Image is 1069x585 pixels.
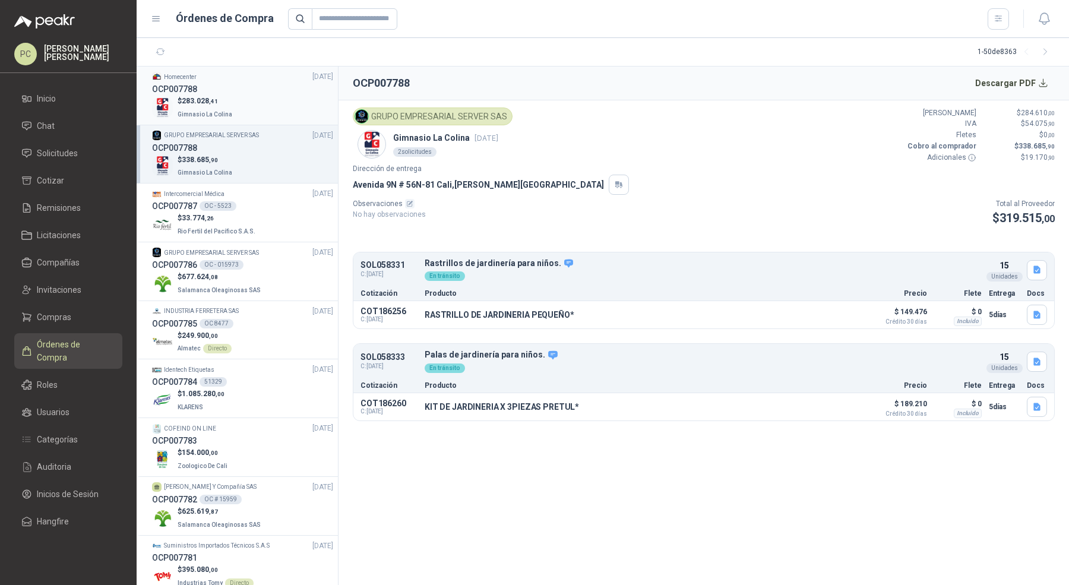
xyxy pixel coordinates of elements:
span: [DATE] [312,423,333,434]
p: INDUSTRIA FERRETERA SAS [164,306,239,316]
p: $ 0 [934,397,982,411]
h2: OCP007788 [353,75,410,91]
img: Company Logo [152,248,162,257]
p: Cobro al comprador [905,141,976,152]
p: $ [983,129,1055,141]
span: Inicio [37,92,56,105]
p: Total al Proveedor [992,198,1055,210]
a: Licitaciones [14,224,122,246]
a: Categorías [14,428,122,451]
p: $ [178,564,254,575]
h3: OCP007784 [152,375,197,388]
div: OC - 5523 [200,201,236,211]
img: Company Logo [152,273,173,294]
div: Unidades [986,363,1023,373]
p: $ [178,388,224,400]
img: Company Logo [152,306,162,316]
span: ,08 [209,274,218,280]
img: Company Logo [152,424,162,434]
span: ,00 [1048,110,1055,116]
span: Chat [37,119,55,132]
span: KLARENS [178,404,203,410]
p: $ [983,107,1055,119]
p: Adicionales [905,152,976,163]
a: Auditoria [14,456,122,478]
span: C: [DATE] [360,270,418,279]
p: $ [983,118,1055,129]
span: [DATE] [312,247,333,258]
span: ,90 [1046,143,1055,150]
span: C: [DATE] [360,362,418,371]
span: 395.080 [182,565,218,574]
img: Company Logo [358,131,385,158]
span: Compañías [37,256,80,269]
span: Gimnasio La Colina [178,169,232,176]
p: 5 días [989,400,1020,414]
p: Producto [425,382,861,389]
p: 5 días [989,308,1020,322]
span: 283.028 [182,97,218,105]
div: OC # 15959 [200,495,242,504]
span: 19.170 [1025,153,1055,162]
span: 625.619 [182,507,218,516]
p: Docs [1027,382,1047,389]
p: $ 0 [934,305,982,319]
div: OC - 015973 [200,260,243,270]
button: Descargar PDF [969,71,1055,95]
p: [PERSON_NAME] [905,107,976,119]
div: Directo [203,344,232,353]
p: Rastrillos de jardinería para niños. [425,258,982,269]
p: KIT DE JARDINERIA X 3PIEZAS PRETUL* [425,402,579,412]
h1: Órdenes de Compra [176,10,274,27]
p: GRUPO EMPRESARIAL SERVER SAS [164,131,259,140]
span: [DATE] [312,71,333,83]
span: [DATE] [312,130,333,141]
span: [DATE] [312,306,333,317]
span: 338.685 [182,156,218,164]
img: Company Logo [152,449,173,470]
p: Producto [425,290,861,297]
p: $ [178,447,230,458]
p: Precio [868,290,927,297]
img: Company Logo [152,390,173,411]
p: $ [178,506,263,517]
span: ,00 [209,333,218,339]
span: 0 [1043,131,1055,139]
span: 154.000 [182,448,218,457]
span: 33.774 [182,214,214,222]
img: Company Logo [152,72,162,81]
img: Company Logo [152,189,162,199]
span: Almatec [178,345,201,352]
h3: OCP007788 [152,141,197,154]
div: PC [14,43,37,65]
span: Gimnasio La Colina [178,111,232,118]
p: SOL058331 [360,261,418,270]
p: COT186256 [360,306,418,316]
p: GRUPO EMPRESARIAL SERVER SAS [164,248,259,258]
p: Fletes [905,129,976,141]
span: Hangfire [37,515,69,528]
p: Cotización [360,290,418,297]
a: Company LogoGRUPO EMPRESARIAL SERVER SAS[DATE] OCP007786OC - 015973Company Logo$677.624,08Salaman... [152,247,333,296]
a: Hangfire [14,510,122,533]
span: Licitaciones [37,229,81,242]
p: $ [992,209,1055,227]
span: ,90 [209,157,218,163]
span: 54.075 [1025,119,1055,128]
div: Unidades [986,272,1023,282]
span: Invitaciones [37,283,81,296]
h3: OCP007786 [152,258,197,271]
p: $ [178,154,235,166]
a: Inicios de Sesión [14,483,122,505]
span: ,41 [209,98,218,105]
span: Salamanca Oleaginosas SAS [178,287,261,293]
img: Company Logo [152,365,162,375]
img: Company Logo [152,508,173,529]
a: Remisiones [14,197,122,219]
a: Cotizar [14,169,122,192]
h3: OCP007781 [152,551,197,564]
p: Flete [934,382,982,389]
a: Usuarios [14,401,122,423]
span: C: [DATE] [360,316,418,323]
span: 677.624 [182,273,218,281]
